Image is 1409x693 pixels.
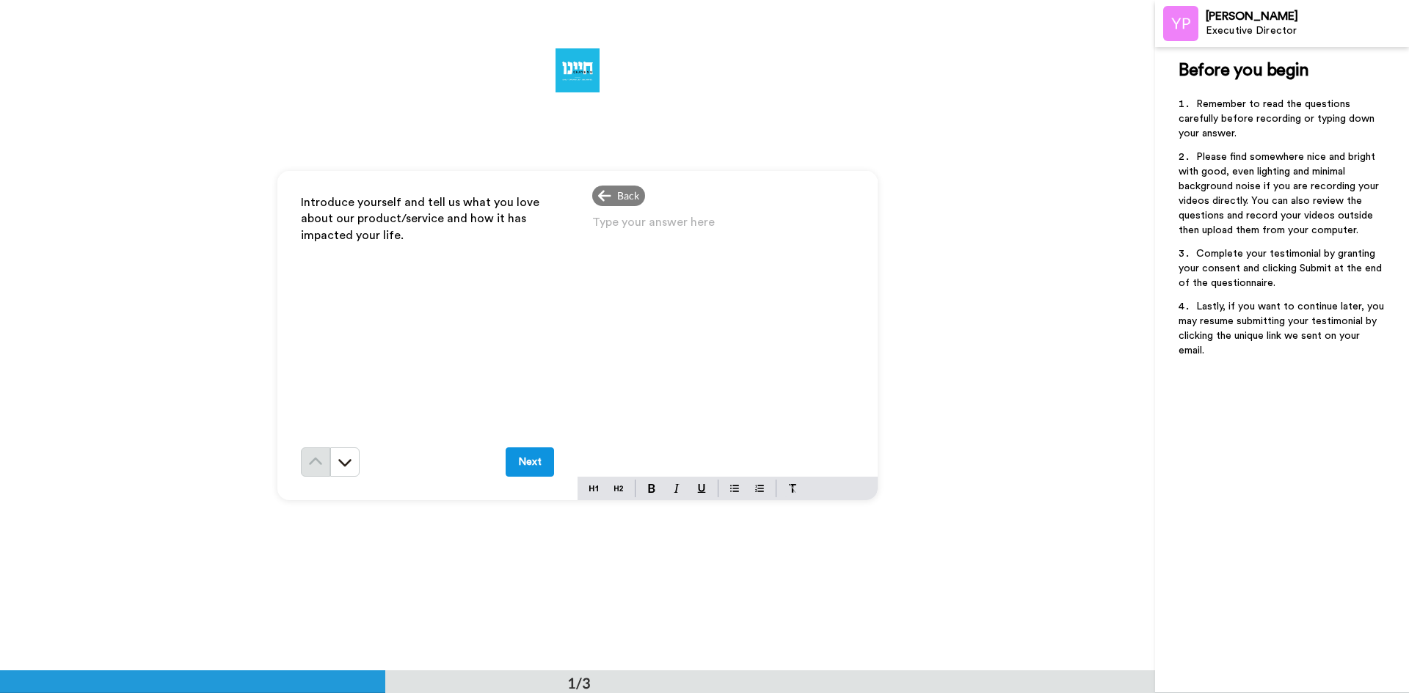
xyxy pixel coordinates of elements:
[1179,249,1385,288] span: Complete your testimonial by granting your consent and clicking Submit at the end of the question...
[1179,99,1377,139] span: Remember to read the questions carefully before recording or typing down your answer.
[1163,6,1198,41] img: Profile Image
[592,186,645,206] div: Back
[788,484,797,493] img: clear-format.svg
[1206,10,1408,23] div: [PERSON_NAME]
[730,483,739,494] img: bulleted-block.svg
[674,484,680,493] img: italic-mark.svg
[1179,301,1387,356] span: Lastly, if you want to continue later, you may resume submitting your testimonial by clicking the...
[614,483,623,494] img: heading-two-block.svg
[544,672,614,693] div: 1/3
[1179,152,1382,235] span: Please find somewhere nice and bright with good, even lighting and minimal background noise if yo...
[1206,25,1408,37] div: Executive Director
[301,197,542,242] span: Introduce yourself and tell us what you love about our product/service and how it has impacted yo...
[589,483,598,494] img: heading-one-block.svg
[648,484,655,493] img: bold-mark.svg
[617,188,639,203] span: Back
[755,483,764,494] img: numbered-block.svg
[506,447,554,477] button: Next
[697,484,706,493] img: underline-mark.svg
[1179,62,1308,79] span: Before you begin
